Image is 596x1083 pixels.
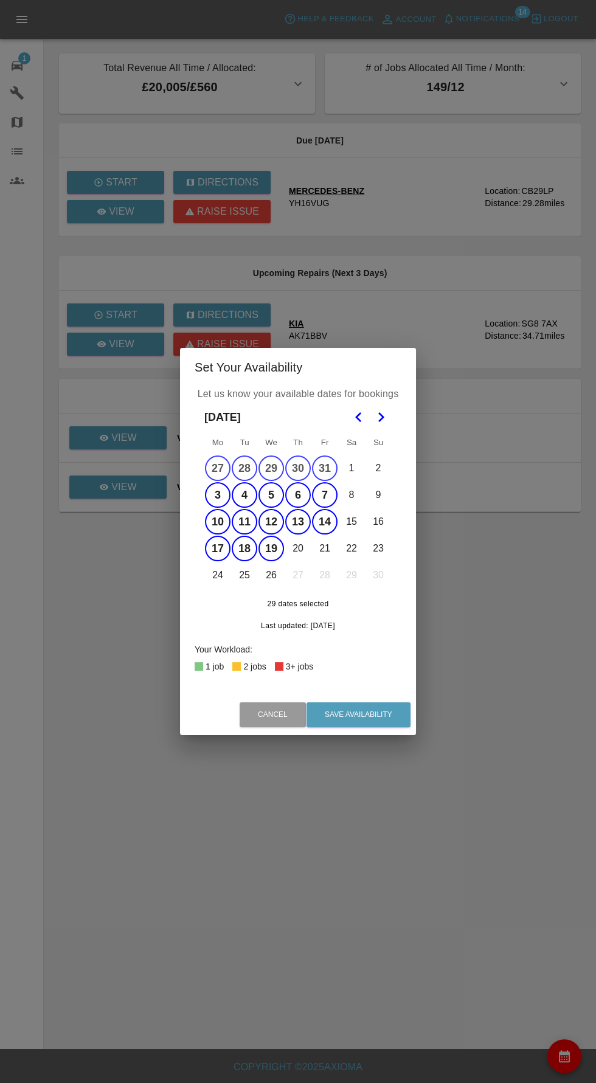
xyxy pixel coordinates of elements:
th: Tuesday [231,431,258,455]
th: Monday [204,431,231,455]
button: Thursday, November 20th, 2025 [285,536,311,561]
button: Monday, November 10th, 2025, selected [205,509,230,535]
button: Tuesday, November 18th, 2025, selected [232,536,257,561]
button: Friday, November 21st, 2025 [312,536,338,561]
p: Let us know your available dates for bookings [195,387,401,401]
th: Saturday [338,431,365,455]
button: Sunday, November 2nd, 2025 [366,455,391,481]
table: November 2025 [204,431,392,589]
div: Your Workload: [195,642,401,657]
button: Save Availability [307,702,411,727]
button: Saturday, November 1st, 2025 [339,455,364,481]
h2: Set Your Availability [180,348,416,387]
button: Friday, November 7th, 2025, selected [312,482,338,508]
button: Thursday, November 27th, 2025 [285,562,311,588]
button: Monday, October 27th, 2025, selected [205,455,230,481]
th: Wednesday [258,431,285,455]
button: Tuesday, November 11th, 2025, selected [232,509,257,535]
button: Tuesday, November 4th, 2025, selected [232,482,257,508]
button: Monday, November 24th, 2025 [205,562,230,588]
button: Monday, November 17th, 2025, selected [205,536,230,561]
th: Friday [311,431,338,455]
span: [DATE] [204,404,241,431]
span: 29 dates selected [204,598,392,611]
th: Sunday [365,431,392,455]
button: Monday, November 3rd, 2025, selected [205,482,230,508]
button: Sunday, November 23rd, 2025 [366,536,391,561]
button: Friday, November 14th, 2025, selected [312,509,338,535]
button: Wednesday, October 29th, 2025, selected [258,455,284,481]
div: 1 job [206,659,224,674]
div: 2 jobs [243,659,266,674]
button: Saturday, November 22nd, 2025 [339,536,364,561]
button: Thursday, November 6th, 2025, selected [285,482,311,508]
span: Last updated: [DATE] [261,621,335,630]
button: Go to the Next Month [370,406,392,428]
button: Tuesday, October 28th, 2025, selected [232,455,257,481]
button: Thursday, November 13th, 2025, selected [285,509,311,535]
button: Saturday, November 29th, 2025 [339,562,364,588]
button: Tuesday, November 25th, 2025 [232,562,257,588]
button: Friday, October 31st, 2025, selected [312,455,338,481]
button: Thursday, October 30th, 2025, selected [285,455,311,481]
button: Friday, November 28th, 2025 [312,562,338,588]
button: Saturday, November 15th, 2025 [339,509,364,535]
button: Go to the Previous Month [348,406,370,428]
button: Sunday, November 30th, 2025 [366,562,391,588]
button: Wednesday, November 26th, 2025 [258,562,284,588]
div: 3+ jobs [286,659,314,674]
button: Wednesday, November 12th, 2025, selected [258,509,284,535]
th: Thursday [285,431,311,455]
button: Saturday, November 8th, 2025 [339,482,364,508]
button: Wednesday, November 5th, 2025, selected [258,482,284,508]
button: Sunday, November 16th, 2025 [366,509,391,535]
button: Wednesday, November 19th, 2025, selected [258,536,284,561]
button: Sunday, November 9th, 2025 [366,482,391,508]
button: Cancel [240,702,306,727]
